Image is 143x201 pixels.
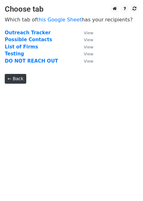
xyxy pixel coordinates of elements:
[37,17,82,23] a: this Google Sheet
[5,44,38,50] a: List of Firms
[84,37,93,42] small: View
[78,30,93,36] a: View
[84,59,93,64] small: View
[5,58,58,64] a: DO NOT REACH OUT
[5,5,138,14] h3: Choose tab
[5,51,24,57] a: Testing
[5,16,138,23] p: Which tab of has your recipients?
[5,74,26,84] a: ← Back
[84,31,93,35] small: View
[84,45,93,49] small: View
[111,171,143,201] iframe: Chat Widget
[5,30,51,36] a: Outreach Tracker
[78,51,93,57] a: View
[5,37,52,42] a: Possible Contacts
[78,58,93,64] a: View
[78,37,93,42] a: View
[78,44,93,50] a: View
[84,52,93,56] small: View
